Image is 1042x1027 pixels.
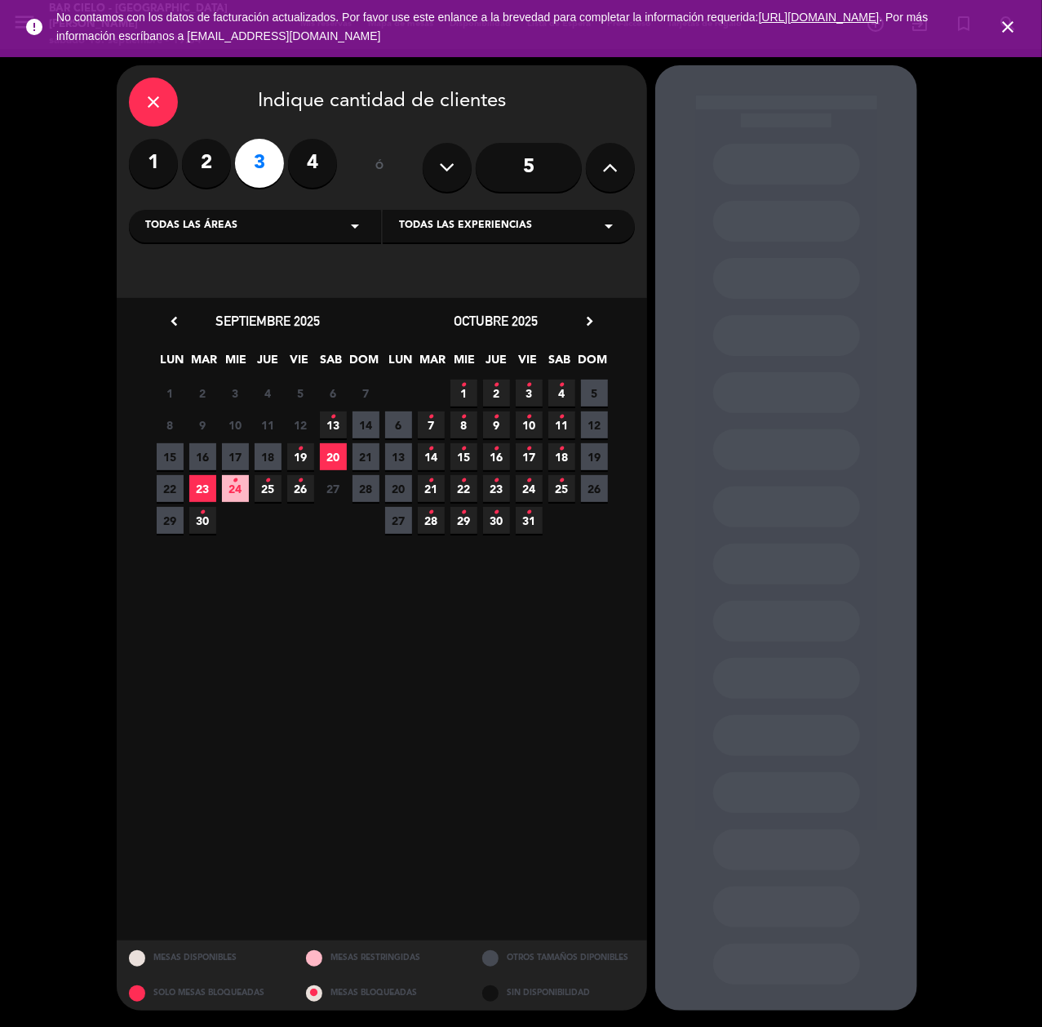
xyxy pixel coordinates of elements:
span: 21 [418,475,445,502]
span: 12 [287,411,314,438]
i: • [494,500,499,526]
span: 11 [255,411,282,438]
span: 5 [581,380,608,407]
span: LUN [159,350,186,377]
span: 30 [189,507,216,534]
span: 31 [516,507,543,534]
span: 23 [483,475,510,502]
i: • [526,372,532,398]
i: • [428,468,434,494]
span: 16 [483,443,510,470]
a: . Por más información escríbanos a [EMAIL_ADDRESS][DOMAIN_NAME] [56,11,928,42]
span: 23 [189,475,216,502]
span: 5 [287,380,314,407]
div: SIN DISPONIBILIDAD [470,976,647,1011]
i: • [298,436,304,462]
span: 7 [353,380,379,407]
span: MAR [191,350,218,377]
span: 21 [353,443,379,470]
span: 10 [516,411,543,438]
label: 4 [288,139,337,188]
i: • [265,468,271,494]
label: 3 [235,139,284,188]
span: 20 [320,443,347,470]
span: 18 [548,443,575,470]
div: MESAS BLOQUEADAS [294,976,471,1011]
div: SOLO MESAS BLOQUEADAS [117,976,294,1011]
span: 26 [581,475,608,502]
span: 1 [157,380,184,407]
span: 2 [189,380,216,407]
span: No contamos con los datos de facturación actualizados. Por favor use este enlance a la brevedad p... [56,11,928,42]
span: Todas las experiencias [399,218,532,234]
div: Indique cantidad de clientes [129,78,635,127]
div: MESAS RESTRINGIDAS [294,940,471,976]
span: 25 [548,475,575,502]
label: 2 [182,139,231,188]
i: • [494,436,499,462]
span: 17 [222,443,249,470]
span: MAR [419,350,446,377]
span: 18 [255,443,282,470]
span: 13 [320,411,347,438]
span: 12 [581,411,608,438]
i: • [461,468,467,494]
span: 26 [287,475,314,502]
div: ó [353,139,406,196]
i: • [330,404,336,430]
i: arrow_drop_down [345,216,365,236]
i: • [461,404,467,430]
i: • [298,468,304,494]
i: close [144,92,163,112]
span: 6 [385,411,412,438]
span: 2 [483,380,510,407]
span: 3 [222,380,249,407]
span: DOM [350,350,377,377]
span: 19 [581,443,608,470]
span: 14 [418,443,445,470]
span: 24 [516,475,543,502]
span: 6 [320,380,347,407]
label: 1 [129,139,178,188]
span: 3 [516,380,543,407]
span: 11 [548,411,575,438]
span: 17 [516,443,543,470]
i: • [526,436,532,462]
i: close [998,17,1018,37]
i: chevron_left [166,313,183,330]
span: 4 [255,380,282,407]
i: • [233,468,238,494]
span: 28 [353,475,379,502]
span: 13 [385,443,412,470]
i: • [526,404,532,430]
span: LUN [388,350,415,377]
span: VIE [286,350,313,377]
span: 9 [189,411,216,438]
span: JUE [255,350,282,377]
i: arrow_drop_down [599,216,619,236]
i: • [428,500,434,526]
span: DOM [579,350,605,377]
i: • [428,404,434,430]
span: 29 [450,507,477,534]
span: septiembre 2025 [215,313,320,329]
i: error [24,17,44,37]
i: • [200,500,206,526]
i: • [494,372,499,398]
div: MESAS DISPONIBLES [117,940,294,976]
i: • [526,468,532,494]
i: • [559,404,565,430]
div: OTROS TAMAÑOS DIPONIBLES [470,940,647,976]
i: chevron_right [581,313,598,330]
span: 24 [222,475,249,502]
span: 8 [157,411,184,438]
i: • [494,404,499,430]
span: 28 [418,507,445,534]
i: • [559,372,565,398]
i: • [494,468,499,494]
span: 25 [255,475,282,502]
span: SAB [547,350,574,377]
span: Todas las áreas [145,218,237,234]
span: octubre 2025 [454,313,539,329]
span: 15 [157,443,184,470]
